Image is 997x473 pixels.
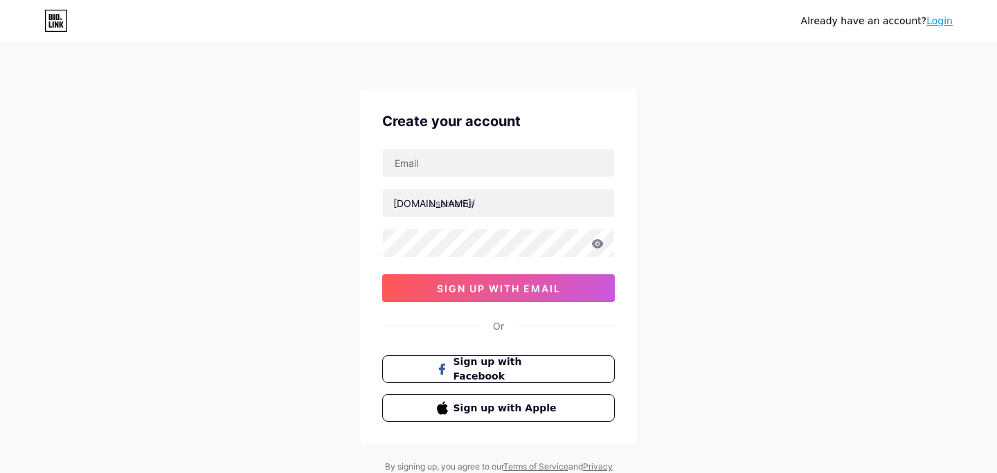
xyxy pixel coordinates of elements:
[453,401,561,416] span: Sign up with Apple
[453,355,561,384] span: Sign up with Facebook
[383,189,614,217] input: username
[493,319,504,333] div: Or
[383,149,614,177] input: Email
[393,196,475,211] div: [DOMAIN_NAME]/
[382,274,615,302] button: sign up with email
[926,15,953,26] a: Login
[382,394,615,422] button: Sign up with Apple
[437,283,561,294] span: sign up with email
[801,14,953,28] div: Already have an account?
[382,111,615,132] div: Create your account
[382,355,615,383] button: Sign up with Facebook
[503,461,568,472] a: Terms of Service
